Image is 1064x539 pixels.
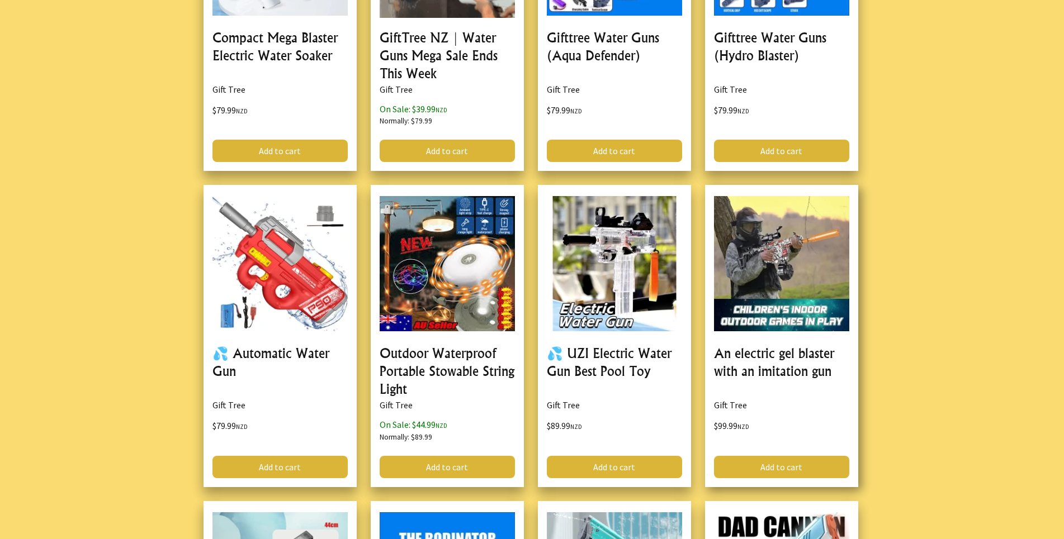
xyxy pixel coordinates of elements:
[212,140,348,162] a: Add to cart
[212,456,348,478] a: Add to cart
[380,140,515,162] a: Add to cart
[714,456,849,478] a: Add to cart
[547,140,682,162] a: Add to cart
[714,140,849,162] a: Add to cart
[380,456,515,478] a: Add to cart
[547,456,682,478] a: Add to cart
